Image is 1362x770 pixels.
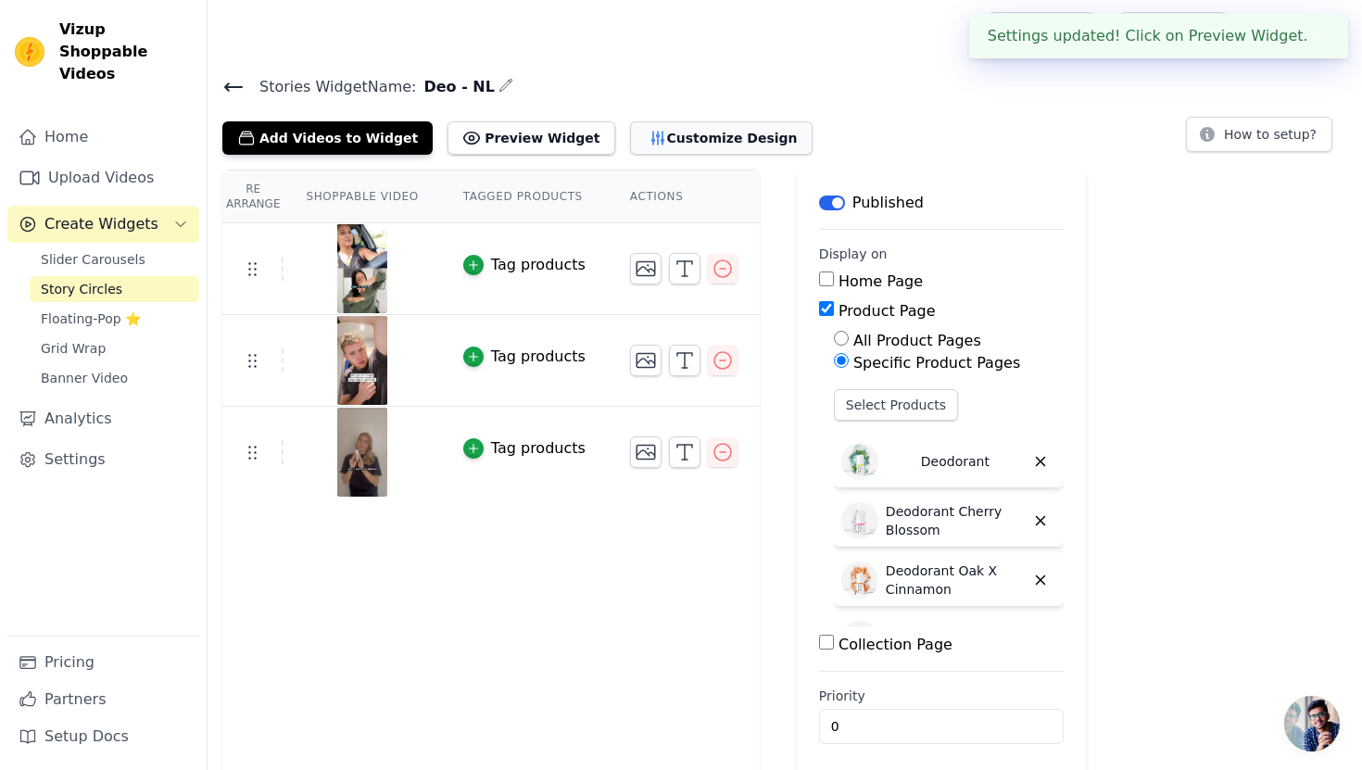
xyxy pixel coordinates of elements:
[498,74,513,99] div: Edit Name
[886,502,1025,539] p: Deodorant Cherry Blossom
[819,245,888,263] legend: Display on
[441,170,608,223] th: Tagged Products
[1025,505,1056,536] button: Delete widget
[839,302,936,320] label: Product Page
[834,389,958,421] button: Select Products
[630,121,813,155] button: Customize Design
[491,346,586,368] div: Tag products
[7,400,199,437] a: Analytics
[7,159,199,196] a: Upload Videos
[1271,13,1347,46] p: Polarwise
[336,224,388,313] img: tn-f4c16c5f411d4e45a4fbacccbe8e4c86.png
[491,254,586,276] div: Tag products
[41,280,122,298] span: Story Circles
[1284,696,1340,751] a: Open de chat
[41,369,128,387] span: Banner Video
[839,636,952,653] label: Collection Page
[463,346,586,368] button: Tag products
[852,192,924,214] p: Published
[1025,624,1056,655] button: Delete widget
[30,246,199,272] a: Slider Carousels
[30,276,199,302] a: Story Circles
[7,718,199,755] a: Setup Docs
[841,443,878,480] img: Deodorant
[7,644,199,681] a: Pricing
[1120,12,1227,47] a: Book Demo
[7,119,199,156] a: Home
[41,339,106,358] span: Grid Wrap
[921,452,990,471] p: Deodorant
[463,254,586,276] button: Tag products
[989,12,1093,47] a: Help Setup
[841,562,878,599] img: Deodorant Oak X Cinnamon
[839,272,923,290] label: Home Page
[1025,564,1056,596] button: Delete widget
[630,436,662,468] button: Change Thumbnail
[630,345,662,376] button: Change Thumbnail
[969,14,1348,58] div: Settings updated! Click on Preview Widget.
[491,437,586,460] div: Tag products
[41,309,141,328] span: Floating-Pop ⭐
[7,441,199,478] a: Settings
[448,121,614,155] button: Preview Widget
[7,681,199,718] a: Partners
[15,37,44,67] img: Vizup
[59,19,192,85] span: Vizup Shoppable Videos
[886,562,1025,599] p: Deodorant Oak X Cinnamon
[1025,446,1056,477] button: Delete widget
[336,316,388,405] img: tn-dec3bd04d7914e7a841b9f38293485ee.png
[630,253,662,284] button: Change Thumbnail
[608,170,760,223] th: Actions
[853,354,1020,372] label: Specific Product Pages
[245,76,416,98] span: Stories Widget Name:
[853,332,981,349] label: All Product Pages
[336,408,388,497] img: tn-dd011380d5c2491981096bc599fa5025.png
[1308,25,1330,47] button: Close
[30,365,199,391] a: Banner Video
[841,502,878,539] img: Deodorant Cherry Blossom
[1242,13,1347,46] button: P Polarwise
[284,170,440,223] th: Shoppable Video
[7,206,199,243] button: Create Widgets
[222,170,284,223] th: Re Arrange
[416,76,495,98] span: Deo - NL
[30,306,199,332] a: Floating-Pop ⭐
[1186,130,1332,147] a: How to setup?
[463,437,586,460] button: Tag products
[1186,117,1332,152] button: How to setup?
[222,121,433,155] button: Add Videos to Widget
[44,213,158,235] span: Create Widgets
[41,250,145,269] span: Slider Carousels
[841,621,878,658] img: Deodorant 3-pack
[819,687,1064,705] label: Priority
[30,335,199,361] a: Grid Wrap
